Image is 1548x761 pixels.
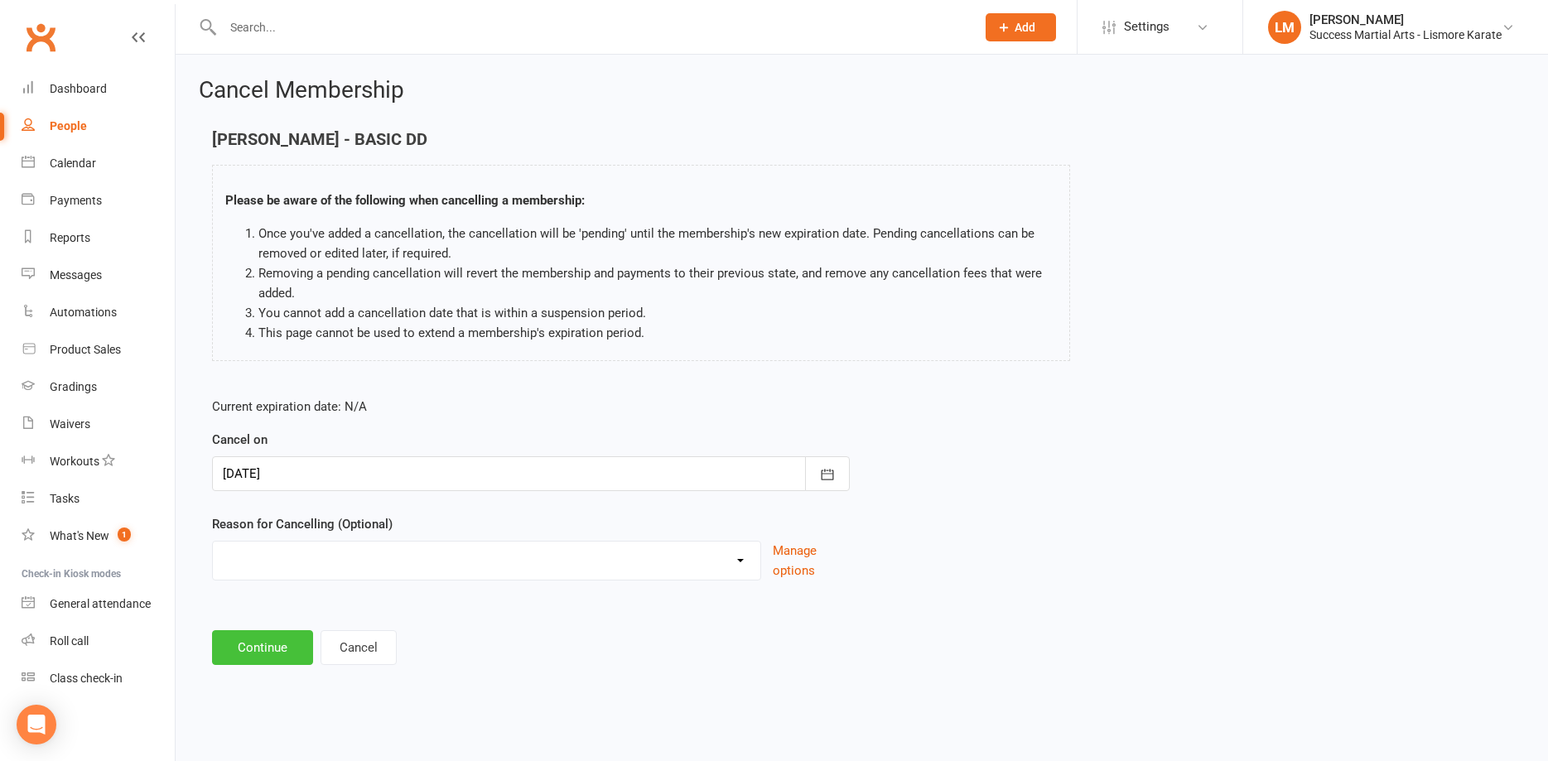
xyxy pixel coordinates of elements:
span: 1 [118,527,131,542]
h2: Cancel Membership [199,78,1525,104]
a: People [22,108,175,145]
a: Messages [22,257,175,294]
a: Clubworx [20,17,61,58]
div: General attendance [50,597,151,610]
button: Continue [212,630,313,665]
div: Messages [50,268,102,282]
div: Dashboard [50,82,107,95]
h4: [PERSON_NAME] - BASIC DD [212,130,1070,148]
div: What's New [50,529,109,542]
input: Search... [218,16,964,39]
div: Workouts [50,455,99,468]
a: Calendar [22,145,175,182]
a: General attendance kiosk mode [22,585,175,623]
a: Waivers [22,406,175,443]
a: Payments [22,182,175,219]
div: Waivers [50,417,90,431]
a: Reports [22,219,175,257]
li: Once you've added a cancellation, the cancellation will be 'pending' until the membership's new e... [258,224,1057,263]
span: Add [1015,21,1035,34]
a: Tasks [22,480,175,518]
div: People [50,119,87,132]
a: What's New1 [22,518,175,555]
div: Success Martial Arts - Lismore Karate [1309,27,1502,42]
div: Gradings [50,380,97,393]
li: Removing a pending cancellation will revert the membership and payments to their previous state, ... [258,263,1057,303]
div: Calendar [50,157,96,170]
button: Manage options [773,541,850,580]
div: Tasks [50,492,80,505]
button: Cancel [321,630,397,665]
a: Roll call [22,623,175,660]
a: Workouts [22,443,175,480]
div: Roll call [50,634,89,648]
div: Open Intercom Messenger [17,705,56,744]
p: Current expiration date: N/A [212,397,850,417]
a: Dashboard [22,70,175,108]
label: Cancel on [212,430,268,450]
div: Automations [50,306,117,319]
button: Add [986,13,1056,41]
div: Payments [50,194,102,207]
span: Settings [1124,8,1169,46]
label: Reason for Cancelling (Optional) [212,514,393,534]
div: Class check-in [50,672,123,685]
a: Product Sales [22,331,175,368]
div: LM [1268,11,1301,44]
a: Gradings [22,368,175,406]
div: [PERSON_NAME] [1309,12,1502,27]
a: Automations [22,294,175,331]
li: You cannot add a cancellation date that is within a suspension period. [258,303,1057,323]
li: This page cannot be used to extend a membership's expiration period. [258,323,1057,343]
a: Class kiosk mode [22,660,175,697]
div: Reports [50,231,90,244]
div: Product Sales [50,343,121,356]
strong: Please be aware of the following when cancelling a membership: [225,193,585,208]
